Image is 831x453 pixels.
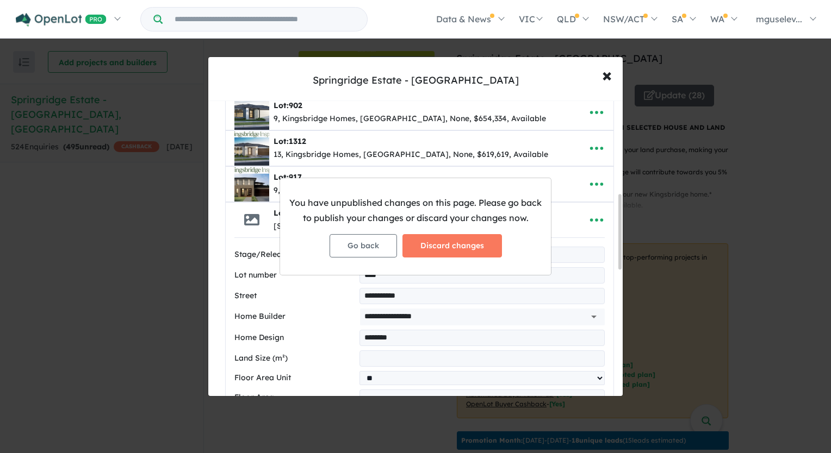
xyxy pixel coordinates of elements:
[402,234,502,257] button: Discard changes
[16,13,107,27] img: Openlot PRO Logo White
[756,14,802,24] span: mguselev...
[165,8,365,31] input: Try estate name, suburb, builder or developer
[289,196,542,225] p: You have unpublished changes on this page. Please go back to publish your changes or discard your...
[330,234,397,257] button: Go back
